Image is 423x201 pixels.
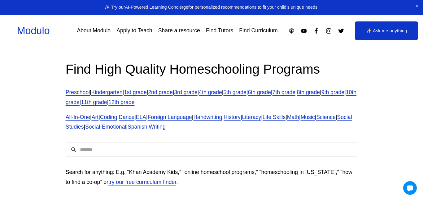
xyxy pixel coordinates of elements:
[338,28,344,34] a: Twitter
[136,114,146,120] a: ELA
[301,114,315,120] a: Music
[199,89,222,95] a: 4th grade
[116,25,152,36] a: Apply to Teach
[148,114,192,120] a: Foreign Language
[66,89,356,105] a: 10th grade
[248,89,271,95] a: 6th grade
[108,99,134,105] a: 12th grade
[92,114,99,120] a: Art
[174,89,197,95] a: 3rd grade
[325,28,332,34] a: Instagram
[158,25,200,36] a: Share a resource
[124,89,147,95] a: 1st grade
[149,124,166,130] a: Writing
[287,114,299,120] a: Math
[66,114,352,130] a: Social Studies
[66,114,90,120] a: All-In-One
[148,89,172,95] a: 2nd grade
[273,89,295,95] a: 7th grade
[263,114,286,120] a: Life Skills
[66,143,358,157] input: Search
[206,25,233,36] a: Find Tutors
[321,89,344,95] a: 9th grade
[313,28,320,34] a: Facebook
[223,89,246,95] a: 5th grade
[81,99,107,105] a: 11th grade
[125,5,188,10] a: AI-Powered Learning Concierge
[100,114,117,120] a: Coding
[17,25,50,36] a: Modulo
[108,179,176,185] a: try our free curriculum finder
[242,114,261,120] a: Literacy
[85,124,126,130] a: Social-Emotional
[66,61,358,78] h2: Find High Quality Homeschooling Programs
[355,21,418,40] a: ✨ Ask me anything
[193,114,222,120] a: Handwriting
[239,25,277,36] a: Find Curriculum
[301,28,307,34] a: YouTube
[288,28,295,34] a: Apple Podcasts
[66,167,358,187] p: Search for anything: E.g. “Khan Academy Kids,” “online homeschool programs,” “homeschooling in [U...
[316,114,336,120] a: Science
[91,89,123,95] a: Kindergarten
[128,124,147,130] a: Spanish
[66,89,90,95] a: Preschool
[119,114,134,120] a: Dance
[77,25,111,36] a: About Modulo
[224,114,241,120] a: History
[66,88,358,107] p: | | | | | | | | | | | | |
[66,112,358,132] p: | | | | | | | | | | | | | | | |
[297,89,320,95] a: 8th grade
